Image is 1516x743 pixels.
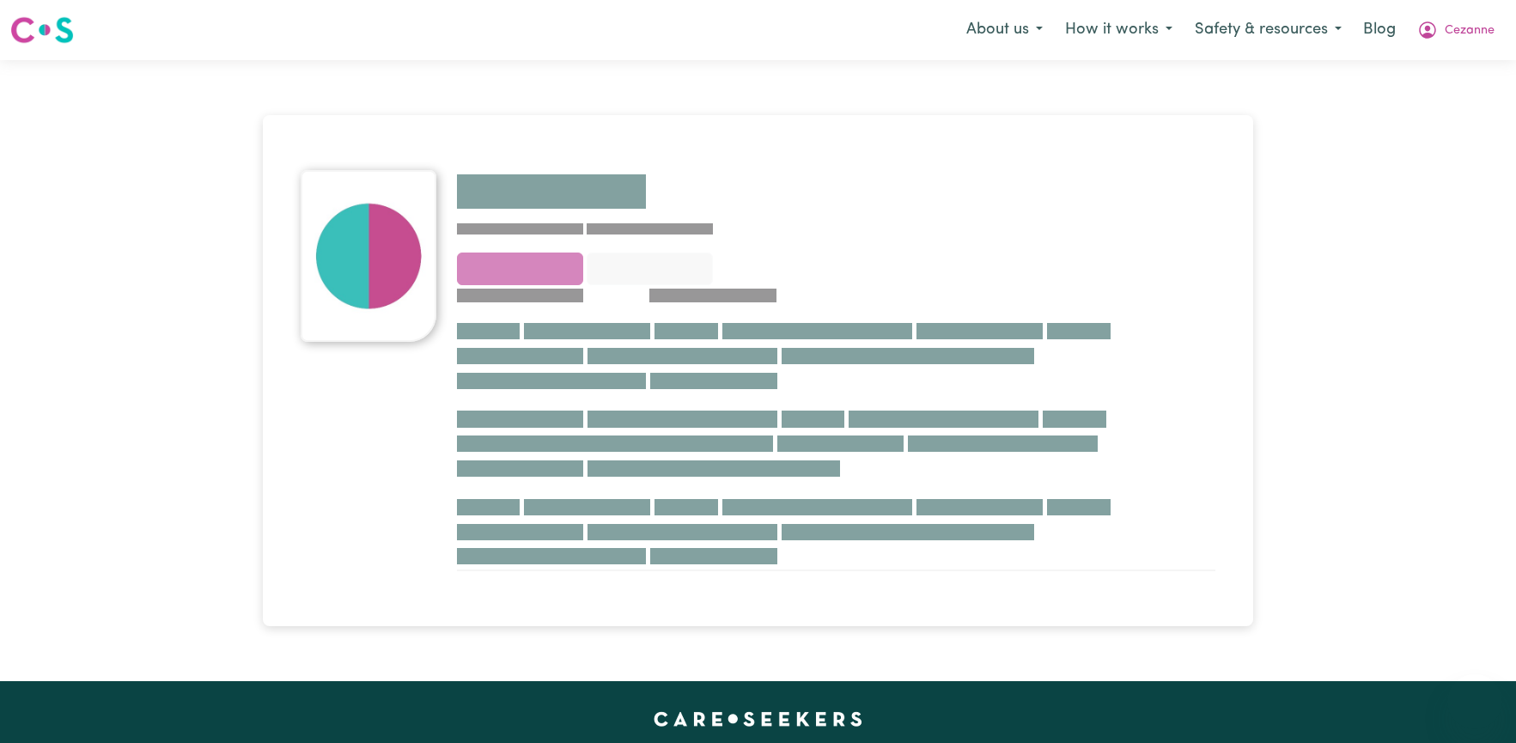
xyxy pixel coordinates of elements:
[1353,11,1406,49] a: Blog
[1447,674,1502,729] iframe: Button to launch messaging window
[1406,12,1506,48] button: My Account
[1054,12,1184,48] button: How it works
[654,712,862,726] a: Careseekers home page
[1445,21,1495,40] span: Cezanne
[955,12,1054,48] button: About us
[10,15,74,46] img: Careseekers logo
[1184,12,1353,48] button: Safety & resources
[10,10,74,50] a: Careseekers logo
